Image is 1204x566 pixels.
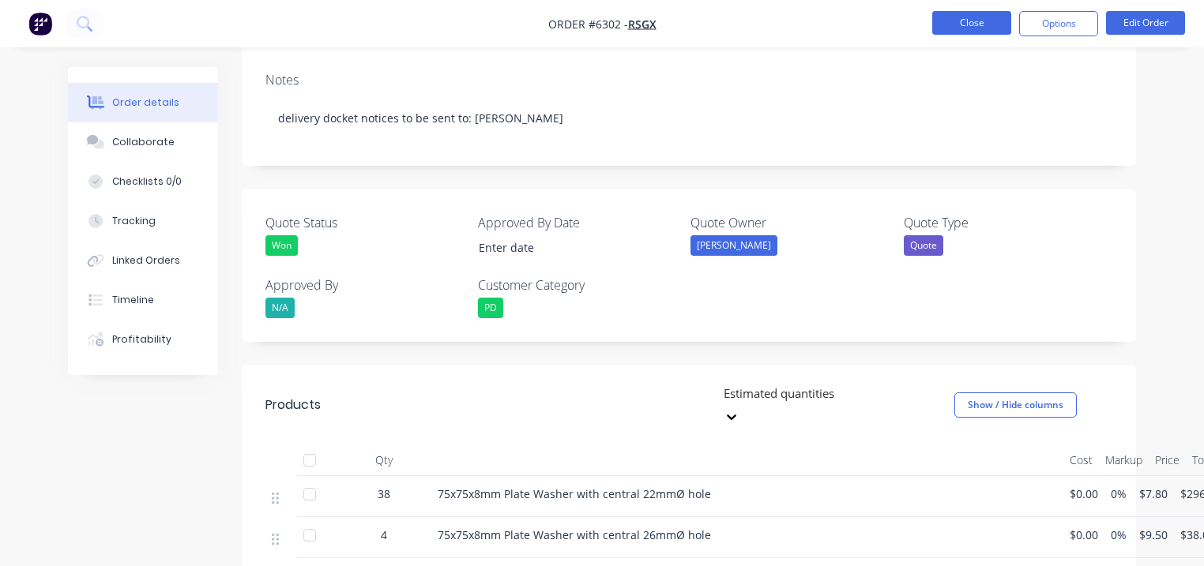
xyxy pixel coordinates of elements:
[265,276,463,294] label: Approved By
[1149,444,1186,476] div: Price
[628,17,657,32] a: RSGx
[690,235,777,256] div: [PERSON_NAME]
[112,332,171,347] div: Profitability
[265,213,463,232] label: Quote Status
[265,94,1112,142] div: delivery docket notices to be sent to: [PERSON_NAME]
[1099,444,1149,476] div: Markup
[1070,485,1098,502] span: $0.00
[337,444,431,476] div: Qty
[112,174,182,189] div: Checklists 0/0
[1111,527,1127,543] span: 0%
[478,276,675,294] label: Customer Category
[438,527,711,542] span: 75x75x8mm Plate Washer with central 26mmØ hole
[548,17,628,32] span: Order #6302 -
[68,83,218,122] button: Order details
[381,527,387,543] span: 4
[1106,11,1185,35] button: Edit Order
[68,320,218,359] button: Profitability
[1139,485,1168,502] span: $7.80
[478,213,675,232] label: Approved By Date
[28,12,52,36] img: Factory
[112,214,156,228] div: Tracking
[1019,11,1098,36] button: Options
[112,293,154,307] div: Timeline
[932,11,1011,35] button: Close
[112,96,179,110] div: Order details
[378,485,390,502] span: 38
[438,486,711,501] span: 75x75x8mm Plate Washer with central 22mmØ hole
[478,298,503,318] div: PD
[690,213,888,232] label: Quote Owner
[904,235,943,256] div: Quote
[265,395,321,414] div: Products
[68,241,218,280] button: Linked Orders
[904,213,1101,232] label: Quote Type
[1063,444,1099,476] div: Cost
[265,298,295,318] div: N/A
[68,162,218,201] button: Checklists 0/0
[68,280,218,320] button: Timeline
[265,235,298,256] div: Won
[1070,527,1098,543] span: $0.00
[112,135,175,149] div: Collaborate
[954,392,1077,418] button: Show / Hide columns
[265,73,1112,88] div: Notes
[112,253,180,268] div: Linked Orders
[1139,527,1168,543] span: $9.50
[68,122,218,162] button: Collaborate
[1111,485,1127,502] span: 0%
[68,201,218,241] button: Tracking
[468,236,664,260] input: Enter date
